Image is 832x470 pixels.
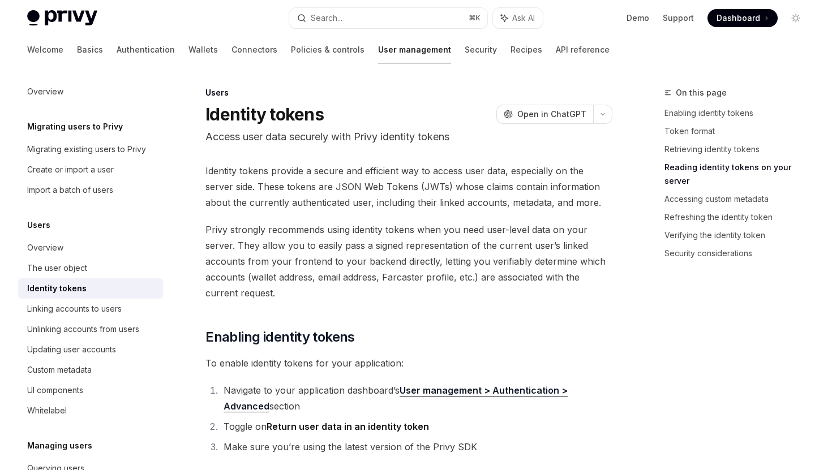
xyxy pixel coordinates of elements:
button: Ask AI [493,8,543,28]
a: Linking accounts to users [18,299,163,319]
a: Security [465,36,497,63]
a: Updating user accounts [18,339,163,360]
a: Custom metadata [18,360,163,380]
a: Policies & controls [291,36,364,63]
div: Identity tokens [27,282,87,295]
button: Toggle dark mode [787,9,805,27]
a: Reading identity tokens on your server [664,158,814,190]
a: Identity tokens [18,278,163,299]
h1: Identity tokens [205,104,324,124]
a: API reference [556,36,610,63]
span: Privy strongly recommends using identity tokens when you need user-level data on your server. The... [205,222,612,301]
div: Create or import a user [27,163,114,176]
a: Migrating existing users to Privy [18,139,163,159]
div: Overview [27,241,63,255]
h5: Users [27,218,50,232]
span: Enabling identity tokens [205,328,355,346]
a: User management [378,36,451,63]
div: Overview [27,85,63,98]
a: Verifying the identity token [664,226,814,244]
a: Demo [627,12,649,24]
a: Unlinking accounts from users [18,319,163,339]
strong: Return user data in an identity token [267,421,429,432]
div: Migrating existing users to Privy [27,143,146,156]
button: Open in ChatGPT [496,105,593,124]
a: Overview [18,81,163,102]
a: Overview [18,238,163,258]
a: Connectors [231,36,277,63]
a: Accessing custom metadata [664,190,814,208]
span: ⌘ K [469,14,481,23]
a: Enabling identity tokens [664,104,814,122]
button: Search...⌘K [289,8,487,28]
span: To enable identity tokens for your application: [205,355,612,371]
h5: Migrating users to Privy [27,120,123,133]
div: Users [205,87,612,98]
a: Refreshing the identity token [664,208,814,226]
a: Create or import a user [18,159,163,180]
span: On this page [676,86,727,100]
p: Access user data securely with Privy identity tokens [205,129,612,145]
a: Support [663,12,694,24]
div: UI components [27,383,83,397]
span: Dashboard [717,12,760,24]
a: Welcome [27,36,63,63]
span: Open in ChatGPT [517,109,586,120]
li: Toggle on [220,419,612,434]
div: Unlinking accounts from users [27,322,139,336]
a: Dashboard [707,9,778,27]
a: Whitelabel [18,400,163,421]
a: Import a batch of users [18,180,163,200]
a: Wallets [188,36,218,63]
a: The user object [18,258,163,278]
div: Custom metadata [27,363,92,377]
li: Make sure you’re using the latest version of the Privy SDK [220,439,612,455]
a: Token format [664,122,814,140]
a: UI components [18,380,163,400]
div: Updating user accounts [27,343,116,356]
div: Linking accounts to users [27,302,122,316]
div: Import a batch of users [27,183,113,197]
li: Navigate to your application dashboard’s section [220,382,612,414]
a: Recipes [511,36,542,63]
div: Search... [311,11,342,25]
a: Security considerations [664,244,814,262]
span: Ask AI [512,12,535,24]
h5: Managing users [27,439,92,452]
a: Basics [77,36,103,63]
a: Retrieving identity tokens [664,140,814,158]
div: Whitelabel [27,404,67,417]
div: The user object [27,261,87,275]
img: light logo [27,10,97,26]
a: Authentication [117,36,175,63]
span: Identity tokens provide a secure and efficient way to access user data, especially on the server ... [205,163,612,210]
